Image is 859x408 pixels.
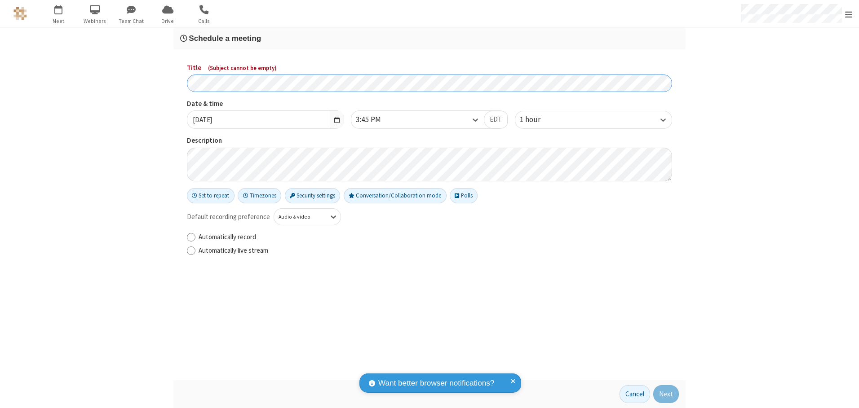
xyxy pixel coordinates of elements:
span: Webinars [78,17,112,25]
span: ( Subject cannot be empty ) [208,64,277,72]
button: Next [653,385,679,403]
button: Timezones [238,188,281,203]
button: EDT [484,111,508,129]
iframe: Chat [837,385,852,402]
span: Calls [187,17,221,25]
div: 1 hour [520,114,556,126]
span: Schedule a meeting [189,34,261,43]
span: Want better browser notifications? [378,377,494,389]
img: QA Selenium DO NOT DELETE OR CHANGE [13,7,27,20]
label: Date & time [187,99,344,109]
div: 3:45 PM [356,114,396,126]
label: Description [187,136,672,146]
span: Default recording preference [187,212,270,222]
button: Security settings [285,188,341,203]
button: Set to repeat [187,188,235,203]
button: Conversation/Collaboration mode [344,188,447,203]
button: Cancel [620,385,650,403]
div: Audio & video [279,213,321,221]
button: Polls [450,188,478,203]
span: Team Chat [115,17,148,25]
span: Meet [42,17,75,25]
label: Title [187,63,672,73]
label: Automatically record [199,232,672,242]
label: Automatically live stream [199,246,672,256]
span: Drive [151,17,185,25]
